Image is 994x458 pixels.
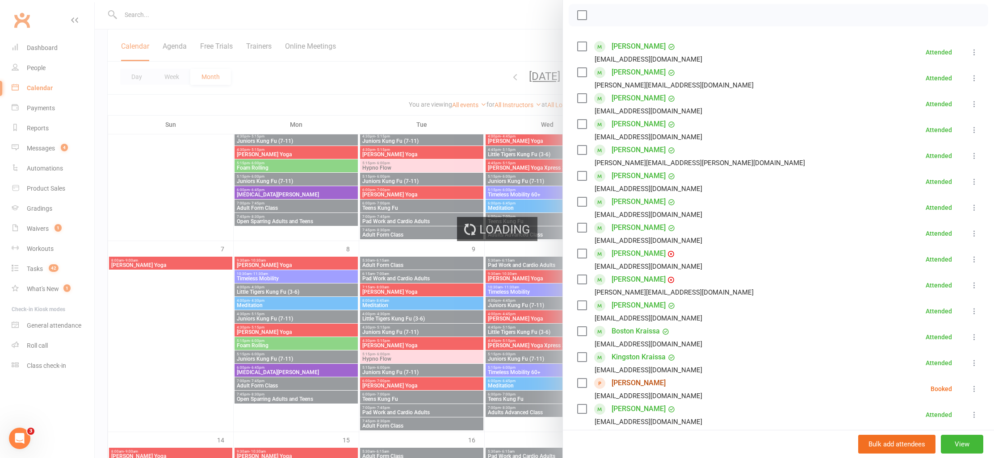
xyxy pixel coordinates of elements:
[926,101,952,107] div: Attended
[858,435,935,454] button: Bulk add attendees
[612,298,666,312] a: [PERSON_NAME]
[941,435,983,454] button: View
[595,390,702,402] div: [EMAIL_ADDRESS][DOMAIN_NAME]
[612,91,666,105] a: [PERSON_NAME]
[931,386,952,392] div: Booked
[926,360,952,366] div: Attended
[926,230,952,237] div: Attended
[595,235,702,246] div: [EMAIL_ADDRESS][DOMAIN_NAME]
[595,183,702,195] div: [EMAIL_ADDRESS][DOMAIN_NAME]
[926,412,952,418] div: Attended
[595,338,702,350] div: [EMAIL_ADDRESS][DOMAIN_NAME]
[595,105,702,117] div: [EMAIL_ADDRESS][DOMAIN_NAME]
[612,143,666,157] a: [PERSON_NAME]
[612,428,684,442] a: Kubo [PERSON_NAME]
[595,416,702,428] div: [EMAIL_ADDRESS][DOMAIN_NAME]
[926,334,952,340] div: Attended
[926,256,952,262] div: Attended
[595,54,702,65] div: [EMAIL_ADDRESS][DOMAIN_NAME]
[595,364,702,376] div: [EMAIL_ADDRESS][DOMAIN_NAME]
[595,312,702,324] div: [EMAIL_ADDRESS][DOMAIN_NAME]
[9,428,30,449] iframe: Intercom live chat
[612,324,660,338] a: Boston Kraissa
[595,209,702,221] div: [EMAIL_ADDRESS][DOMAIN_NAME]
[595,287,754,298] div: [PERSON_NAME][EMAIL_ADDRESS][DOMAIN_NAME]
[612,350,666,364] a: Kingston Kraissa
[612,246,666,261] a: [PERSON_NAME]
[612,402,666,416] a: [PERSON_NAME]
[595,131,702,143] div: [EMAIL_ADDRESS][DOMAIN_NAME]
[27,428,34,435] span: 3
[926,282,952,288] div: Attended
[926,49,952,55] div: Attended
[612,221,666,235] a: [PERSON_NAME]
[612,169,666,183] a: [PERSON_NAME]
[612,195,666,209] a: [PERSON_NAME]
[926,75,952,81] div: Attended
[595,261,702,272] div: [EMAIL_ADDRESS][DOMAIN_NAME]
[612,376,666,390] a: [PERSON_NAME]
[595,157,805,169] div: [PERSON_NAME][EMAIL_ADDRESS][PERSON_NAME][DOMAIN_NAME]
[612,272,666,287] a: [PERSON_NAME]
[926,127,952,133] div: Attended
[926,179,952,185] div: Attended
[612,117,666,131] a: [PERSON_NAME]
[612,39,666,54] a: [PERSON_NAME]
[612,65,666,79] a: [PERSON_NAME]
[926,153,952,159] div: Attended
[926,204,952,211] div: Attended
[595,79,754,91] div: [PERSON_NAME][EMAIL_ADDRESS][DOMAIN_NAME]
[926,308,952,314] div: Attended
